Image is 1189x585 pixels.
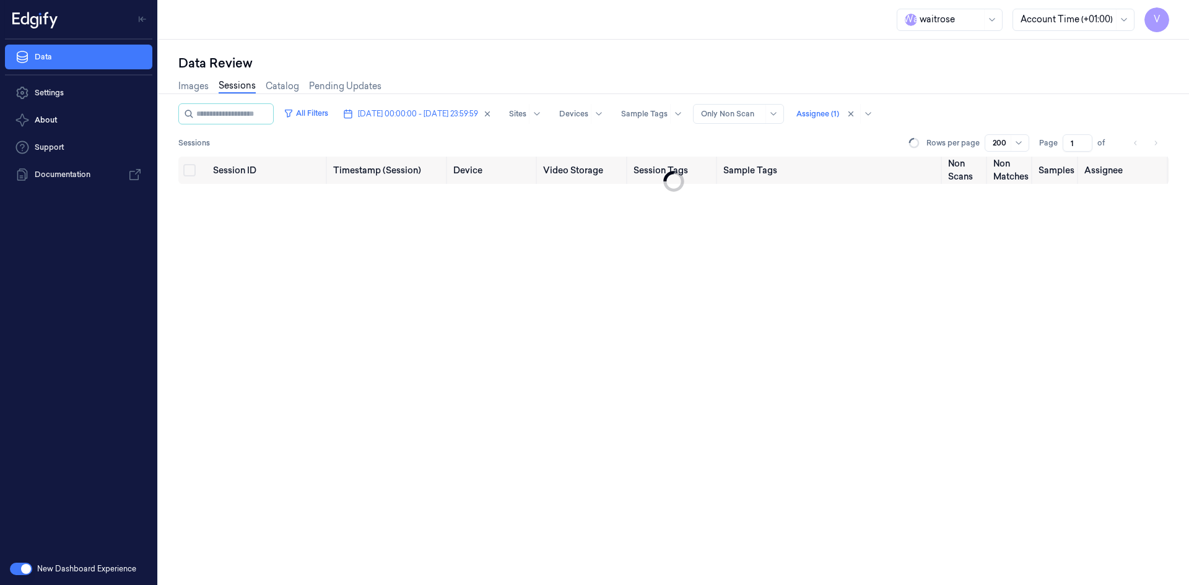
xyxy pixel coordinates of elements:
span: W a [905,14,917,26]
a: Pending Updates [309,80,381,93]
span: [DATE] 00:00:00 - [DATE] 23:59:59 [358,108,478,119]
button: Select all [183,164,196,176]
th: Non Matches [988,157,1034,184]
th: Assignee [1079,157,1169,184]
a: Catalog [266,80,299,93]
th: Session Tags [629,157,718,184]
th: Sample Tags [718,157,943,184]
button: V [1144,7,1169,32]
a: Sessions [219,79,256,93]
a: Data [5,45,152,69]
a: Support [5,135,152,160]
span: of [1097,137,1117,149]
th: Video Storage [538,157,628,184]
th: Timestamp (Session) [328,157,448,184]
span: Page [1039,137,1058,149]
th: Samples [1034,157,1079,184]
button: Toggle Navigation [133,9,152,29]
th: Non Scans [943,157,988,184]
nav: pagination [1127,134,1164,152]
span: Sessions [178,137,210,149]
button: All Filters [279,103,333,123]
a: Settings [5,80,152,105]
a: Documentation [5,162,152,187]
button: About [5,108,152,132]
p: Rows per page [926,137,980,149]
th: Device [448,157,538,184]
div: Data Review [178,54,1169,72]
button: [DATE] 00:00:00 - [DATE] 23:59:59 [338,104,497,124]
a: Images [178,80,209,93]
th: Session ID [208,157,328,184]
